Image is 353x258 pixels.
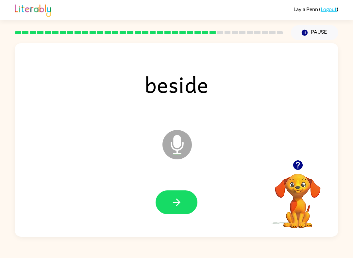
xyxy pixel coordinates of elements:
video: Your browser must support playing .mp4 files to use Literably. Please try using another browser. [265,164,330,229]
span: beside [135,67,218,101]
a: Logout [321,6,337,12]
img: Literably [15,3,51,17]
div: ( ) [294,6,338,12]
span: Layla Penn [294,6,319,12]
button: Pause [291,25,338,40]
